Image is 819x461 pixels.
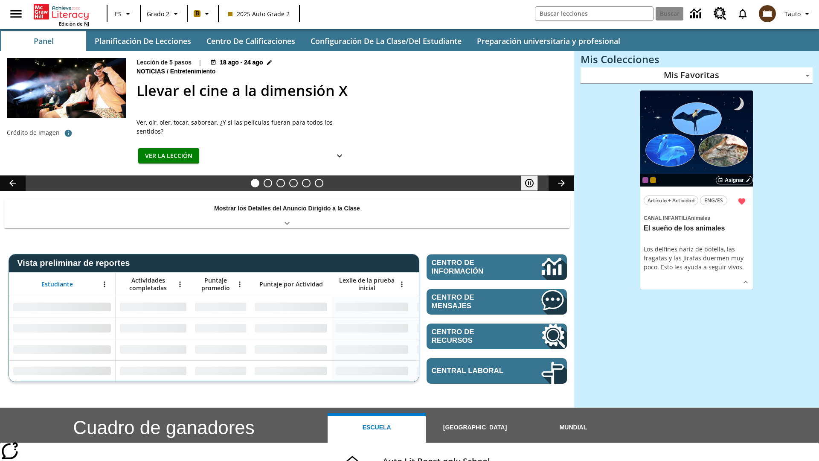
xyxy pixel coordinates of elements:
[17,258,134,268] span: Vista preliminar de reportes
[304,31,468,51] button: Configuración de la clase/del estudiante
[136,58,192,67] p: Lección de 5 pasos
[432,259,512,276] span: Centro de información
[209,58,274,67] button: 18 ago - 24 ago Elegir fechas
[754,3,781,25] button: Escoja un nuevo avatar
[136,118,350,136] div: Ver, oír, oler, tocar, saborear. ¿Y si las películas fueran para todos los sentidos?
[34,3,89,27] div: Portada
[732,3,754,25] a: Notificaciones
[521,175,538,191] button: Pausar
[315,179,323,187] button: Diapositiva 6 Una idea, mucho trabajo
[138,148,199,164] button: Ver la lección
[644,215,686,221] span: Canal Infantil
[781,6,816,21] button: Perfil/Configuración
[328,413,426,443] button: Escuela
[640,90,753,290] div: lesson details
[412,296,494,318] div: Sin datos,
[759,5,776,22] img: avatar image
[784,9,801,18] span: Tauto
[191,318,250,339] div: Sin datos,
[704,196,723,205] span: ENG/ES
[195,277,236,292] span: Puntaje promedio
[427,324,567,349] a: Centro de recursos, Se abrirá en una pestaña nueva.
[331,148,348,164] button: Ver más
[427,254,567,280] a: Centro de información
[191,360,250,382] div: Sin datos,
[700,195,727,205] button: ENG/ES
[276,179,285,187] button: Diapositiva 3 Modas que pasaron de moda
[725,176,744,184] span: Asignar
[191,296,250,318] div: Sin datos,
[642,177,648,183] div: OL 2025 Auto Grade 3
[535,7,653,20] input: Buscar campo
[110,6,137,21] button: Lenguaje: ES, Selecciona un idioma
[289,179,298,187] button: Diapositiva 4 ¿Los autos del futuro?
[644,195,698,205] button: Artículo + Actividad
[59,20,89,27] span: Edición de NJ
[427,289,567,315] a: Centro de mensajes
[709,2,732,25] a: Centro de recursos, Se abrirá en una pestaña nueva.
[116,360,191,382] div: Sin datos,
[174,278,186,291] button: Abrir menú
[427,358,567,384] a: Central laboral
[470,31,627,51] button: Preparación universitaria y profesional
[115,9,122,18] span: ES
[716,176,753,184] button: Asignar Elegir fechas
[98,278,111,291] button: Abrir menú
[214,204,360,213] p: Mostrar los Detalles del Anuncio Dirigido a la Clase
[34,3,89,20] a: Portada
[7,128,60,137] p: Crédito de imagen
[644,245,749,271] div: Los delfines nariz de botella, las fragatas y las jirafas duermen muy poco. Esto les ayuda a segu...
[233,278,246,291] button: Abrir menú
[7,58,126,118] img: El panel situado frente a los asientos rocía con agua nebulizada al feliz público en un cine equi...
[195,8,199,19] span: B
[259,280,323,288] span: Puntaje por Actividad
[4,199,570,228] div: Mostrar los Detalles del Anuncio Dirigido a la Clase
[426,413,524,443] button: [GEOGRAPHIC_DATA]
[432,293,516,310] span: Centro de mensajes
[395,278,408,291] button: Abrir menú
[432,328,516,345] span: Centro de recursos
[264,179,272,187] button: Diapositiva 2 ¿Lo quieres con papas fritas?
[41,280,73,288] span: Estudiante
[1,31,86,51] button: Panel
[648,196,694,205] span: Artículo + Actividad
[200,31,302,51] button: Centro de calificaciones
[190,6,215,21] button: Boost El color de la clase es anaranjado claro. Cambiar el color de la clase.
[644,213,749,222] span: Tema: Canal Infantil/Animales
[685,2,709,26] a: Centro de información
[116,296,191,318] div: Sin datos,
[120,277,176,292] span: Actividades completadas
[3,1,29,26] button: Abrir el menú lateral
[170,67,218,76] span: Entretenimiento
[644,224,749,233] h3: El sueño de los animales
[136,67,167,76] span: Noticias
[167,68,168,75] span: /
[412,360,494,382] div: Sin datos,
[147,9,169,18] span: Grado 2
[198,58,202,67] span: |
[739,276,752,289] button: Ver más
[116,318,191,339] div: Sin datos,
[220,58,263,67] span: 18 ago - 24 ago
[581,67,813,84] div: Mis Favoritas
[686,215,687,221] span: /
[650,177,656,183] div: New 2025 class
[412,318,494,339] div: Sin datos,
[734,194,749,209] button: Remover de Favoritas
[581,53,813,65] h3: Mis Colecciones
[412,339,494,360] div: Sin datos,
[191,339,250,360] div: Sin datos,
[432,367,516,375] span: Central laboral
[143,6,184,21] button: Grado: Grado 2, Elige un grado
[336,277,398,292] span: Lexile de la prueba inicial
[136,80,564,102] h2: Llevar el cine a la dimensión X
[60,125,77,141] button: Crédito de foto: The Asahi Shimbun vía Getty Images
[524,413,622,443] button: Mundial
[116,339,191,360] div: Sin datos,
[549,175,574,191] button: Carrusel de lecciones, seguir
[302,179,311,187] button: Diapositiva 5 ¿Cuál es la gran idea?
[687,215,710,221] span: Animales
